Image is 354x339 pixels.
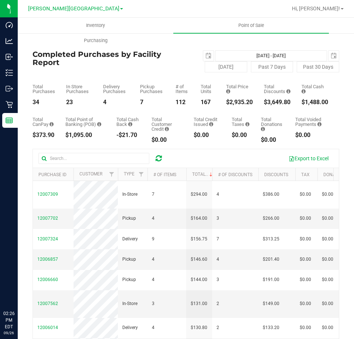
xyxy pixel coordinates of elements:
[50,122,54,127] i: Sum of the successful, non-voided CanPay payment transactions for all purchases in the date range.
[37,216,58,221] span: 12007702
[295,117,328,127] div: Total Voided Payments
[300,276,311,283] span: $0.00
[284,152,333,165] button: Export to Excel
[264,84,290,94] div: Total Discounts
[194,132,221,138] div: $0.00
[33,117,54,127] div: Total CanPay
[128,122,132,127] i: Sum of the cash-back amounts from rounded-up electronic payments for all purchases in the date ra...
[153,172,176,177] a: # of Items
[173,18,329,33] a: Point of Sale
[263,256,279,263] span: $201.40
[65,117,105,127] div: Total Point of Banking (POB)
[261,127,265,131] i: Sum of all round-up-to-next-dollar total price adjustments for all purchases in the date range.
[3,310,14,330] p: 02:26 PM EDT
[322,256,333,263] span: $0.00
[191,256,207,263] span: $146.60
[22,279,31,288] iframe: Resource center unread badge
[65,132,105,138] div: $1,095.00
[122,256,136,263] span: Pickup
[6,21,13,29] inline-svg: Dashboard
[302,89,306,94] i: Sum of the successful, non-voided cash payment transactions for all purchases in the date range. ...
[6,37,13,45] inline-svg: Analytics
[6,85,13,92] inline-svg: Outbound
[37,192,58,197] span: 12007309
[122,236,138,243] span: Delivery
[122,215,136,222] span: Pickup
[152,215,154,222] span: 4
[300,324,311,331] span: $0.00
[122,300,137,307] span: In-Store
[191,300,207,307] span: $131.00
[165,127,169,131] i: Sum of the successful, non-voided payments using account credit for all purchases in the date range.
[263,191,279,198] span: $386.00
[33,50,186,66] h4: Completed Purchases by Facility Report
[322,276,333,283] span: $0.00
[176,99,190,105] div: 112
[295,132,328,138] div: $0.00
[28,6,119,12] span: [PERSON_NAME][GEOGRAPHIC_DATA]
[264,99,290,105] div: $3,649.80
[264,172,288,177] a: Discounts
[6,69,13,76] inline-svg: Inventory
[322,191,333,198] span: $0.00
[74,37,118,44] span: Purchasing
[286,89,290,94] i: Sum of the discount values applied to the all purchases in the date range.
[217,276,219,283] span: 3
[300,236,311,243] span: $0.00
[300,300,311,307] span: $0.00
[217,215,219,222] span: 3
[194,117,221,127] div: Total Credit Issued
[152,276,154,283] span: 4
[300,215,311,222] span: $0.00
[37,325,58,330] span: 12006014
[245,122,249,127] i: Sum of the total taxes for all purchases in the date range.
[97,122,101,127] i: Sum of the successful, non-voided point-of-banking payment transactions, both via payment termina...
[79,171,102,177] a: Customer
[135,168,147,181] a: Filter
[263,215,279,222] span: $266.00
[263,324,279,331] span: $133.20
[122,191,137,198] span: In-Store
[302,99,328,105] div: $1,488.00
[218,172,252,177] a: # of Discounts
[191,324,207,331] span: $130.80
[261,137,284,143] div: $0.00
[300,256,311,263] span: $0.00
[116,117,140,127] div: Total Cash Back
[7,280,30,302] iframe: Resource center
[292,6,340,11] span: Hi, [PERSON_NAME]!
[217,324,219,331] span: 2
[103,99,129,105] div: 4
[152,137,183,143] div: $0.00
[191,236,207,243] span: $156.75
[323,172,345,177] a: Donation
[191,191,207,198] span: $294.00
[33,84,55,94] div: Total Purchases
[322,324,333,331] span: $0.00
[38,172,67,177] a: Purchase ID
[176,84,190,94] div: # of Items
[301,172,310,177] a: Tax
[322,236,333,243] span: $0.00
[6,101,13,108] inline-svg: Retail
[300,191,311,198] span: $0.00
[6,53,13,61] inline-svg: Inbound
[263,300,279,307] span: $149.00
[152,256,154,263] span: 4
[152,236,154,243] span: 9
[33,132,54,138] div: $373.90
[317,122,321,127] i: Sum of all voided payment transaction amounts, excluding tips and transaction fees, for all purch...
[232,117,250,127] div: Total Taxes
[226,89,230,94] i: Sum of the total prices of all purchases in the date range.
[106,168,118,181] a: Filter
[66,99,92,105] div: 23
[37,301,58,306] span: 12007562
[203,51,214,61] span: select
[228,22,274,29] span: Point of Sale
[33,99,55,105] div: 34
[122,324,138,331] span: Delivery
[263,276,279,283] span: $191.00
[232,132,250,138] div: $0.00
[322,300,333,307] span: $0.00
[37,257,58,262] span: 12006857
